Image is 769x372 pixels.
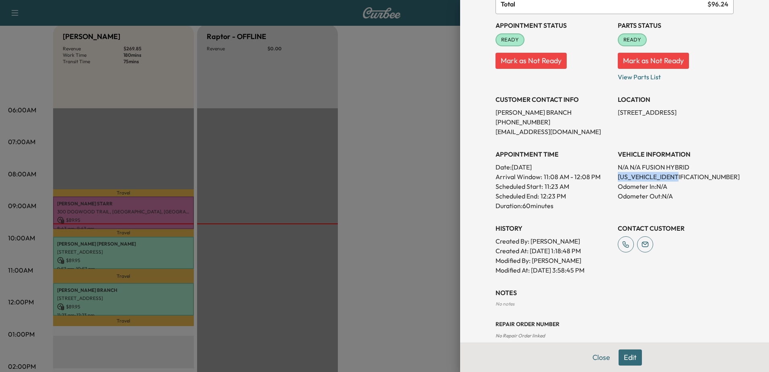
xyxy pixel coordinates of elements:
p: Duration: 60 minutes [496,201,611,211]
span: 11:08 AM - 12:08 PM [544,172,600,182]
p: Modified By : [PERSON_NAME] [496,256,611,265]
p: Odometer Out: N/A [618,191,734,201]
p: Scheduled Start: [496,182,543,191]
p: Odometer In: N/A [618,182,734,191]
h3: APPOINTMENT TIME [496,149,611,159]
h3: Appointment Status [496,21,611,30]
button: Edit [619,349,642,366]
p: [US_VEHICLE_IDENTIFICATION_NUMBER] [618,172,734,182]
p: Created By : [PERSON_NAME] [496,236,611,246]
p: 11:23 AM [545,182,569,191]
span: No Repair Order linked [496,333,545,339]
span: READY [619,36,646,44]
p: [PERSON_NAME] BRANCH [496,107,611,117]
h3: LOCATION [618,95,734,104]
h3: VEHICLE INFORMATION [618,149,734,159]
p: Modified At : [DATE] 3:58:45 PM [496,265,611,275]
p: [STREET_ADDRESS] [618,107,734,117]
h3: Repair Order number [496,320,734,328]
h3: History [496,223,611,233]
p: Scheduled End: [496,191,539,201]
div: No notes [496,301,734,307]
button: Mark as Not Ready [496,53,567,69]
button: Mark as Not Ready [618,53,689,69]
p: Date: [DATE] [496,162,611,172]
p: N/A N/A FUSION HYBRID [618,162,734,172]
p: [EMAIL_ADDRESS][DOMAIN_NAME] [496,127,611,136]
p: [PHONE_NUMBER] [496,117,611,127]
h3: Parts Status [618,21,734,30]
p: Created At : [DATE] 1:18:48 PM [496,246,611,256]
h3: CONTACT CUSTOMER [618,223,734,233]
p: 12:23 PM [541,191,566,201]
button: Close [587,349,615,366]
p: View Parts List [618,69,734,82]
h3: NOTES [496,288,734,298]
h3: CUSTOMER CONTACT INFO [496,95,611,104]
span: READY [496,36,524,44]
p: Arrival Window: [496,172,611,182]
